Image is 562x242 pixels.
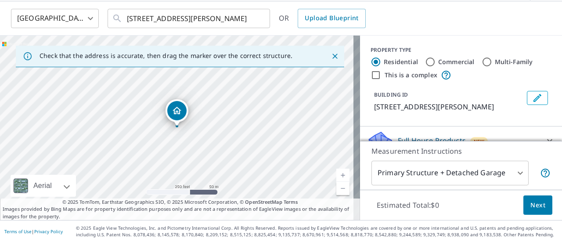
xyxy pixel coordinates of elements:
p: Measurement Instructions [371,146,551,156]
p: | [4,229,63,234]
p: © 2025 Eagle View Technologies, Inc. and Pictometry International Corp. All Rights Reserved. Repo... [76,225,558,238]
span: Upload Blueprint [305,13,358,24]
span: © 2025 TomTom, Earthstar Geographics SIO, © 2025 Microsoft Corporation, © [62,199,298,206]
div: Primary Structure + Detached Garage [371,161,529,185]
a: Current Level 17, Zoom In [336,169,349,182]
div: Dropped pin, building 1, Residential property, 2123 Roosevelt Way Point Roberts, WA 98281 [166,99,188,126]
div: Full House ProductsNew [367,130,555,151]
span: Next [530,200,545,211]
div: Aerial [31,175,54,197]
label: Multi-Family [495,58,533,66]
input: Search by address or latitude-longitude [127,6,252,31]
div: Aerial [11,175,76,197]
div: OR [279,9,366,28]
a: OpenStreetMap [245,199,282,205]
span: Your report will include the primary structure and a detached garage if one exists. [540,168,551,178]
label: Commercial [438,58,475,66]
button: Close [329,51,341,62]
div: [GEOGRAPHIC_DATA] [11,6,99,31]
a: Upload Blueprint [298,9,365,28]
button: Next [523,195,552,215]
p: Check that the address is accurate, then drag the marker over the correct structure. [40,52,292,60]
p: Full House Products [398,135,466,146]
a: Current Level 17, Zoom Out [336,182,349,195]
p: BUILDING ID [374,91,408,98]
span: New [474,138,485,145]
a: Terms [284,199,298,205]
a: Terms of Use [4,228,32,235]
button: Edit building 1 [527,91,548,105]
div: PROPERTY TYPE [371,46,551,54]
label: This is a complex [385,71,437,79]
p: Estimated Total: $0 [370,195,446,215]
p: [STREET_ADDRESS][PERSON_NAME] [374,101,523,112]
label: Residential [384,58,418,66]
a: Privacy Policy [34,228,63,235]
